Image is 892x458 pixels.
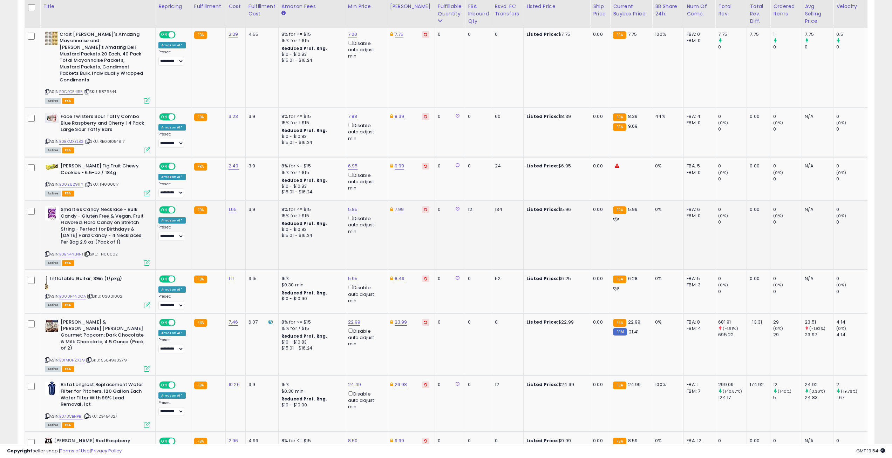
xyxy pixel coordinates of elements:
[628,275,638,282] span: 6.28
[175,207,186,213] span: OFF
[158,338,186,353] div: Preset:
[281,170,340,176] div: 15% for > $15
[495,163,518,169] div: 24
[773,163,802,169] div: 0
[836,176,865,182] div: 0
[60,447,90,454] a: Terms of Use
[281,220,327,226] b: Reduced Prof. Rng.
[805,163,828,169] div: N/A
[836,219,865,225] div: 0
[773,3,799,18] div: Ordered Items
[495,276,518,282] div: 52
[45,163,59,170] img: 41wOviQDt2L._SL40_.jpg
[773,31,802,38] div: 1
[468,319,486,325] div: 0
[773,176,802,182] div: 0
[281,140,340,146] div: $15.01 - $16.24
[628,206,638,213] span: 5.99
[158,294,186,310] div: Preset:
[718,213,728,219] small: (0%)
[687,206,710,213] div: FBA: 6
[395,206,404,213] a: 7.99
[395,31,404,38] a: 7.75
[348,31,358,38] a: 7.00
[655,3,681,18] div: BB Share 24h.
[628,381,641,388] span: 24.99
[613,206,626,214] small: FBA
[468,3,489,25] div: FBA inbound Qty
[62,147,74,153] span: FBA
[45,31,150,103] div: ASIN:
[348,214,382,235] div: Disable auto adjust min
[281,184,340,190] div: $10 - $10.83
[229,3,243,10] div: Cost
[718,3,744,18] div: Total Rev.
[395,275,405,282] a: 8.49
[526,206,585,213] div: $5.96
[281,189,340,195] div: $15.01 - $16.24
[229,206,237,213] a: 1.65
[495,31,518,38] div: 0
[773,44,802,50] div: 0
[158,174,186,180] div: Amazon AI *
[348,39,382,60] div: Disable auto adjust min
[655,276,678,282] div: 0%
[158,3,188,10] div: Repricing
[526,162,558,169] b: Listed Price:
[687,38,710,44] div: FBM: 0
[613,328,627,336] small: FBM
[348,121,382,142] div: Disable auto adjust min
[526,113,558,120] b: Listed Price:
[395,381,407,388] a: 26.98
[45,191,61,197] span: All listings currently available for purchase on Amazon
[281,127,327,133] b: Reduced Prof. Rng.
[836,31,865,38] div: 0.5
[281,31,340,38] div: 8% for <= $15
[281,325,340,332] div: 15% for > $15
[655,206,678,213] div: 0%
[281,206,340,213] div: 8% for <= $15
[718,126,747,132] div: 0
[158,50,186,66] div: Preset:
[687,325,710,332] div: FBM: 4
[390,3,432,10] div: [PERSON_NAME]
[158,42,186,48] div: Amazon AI *
[281,177,327,183] b: Reduced Prof. Rng.
[468,113,486,120] div: 0
[805,44,833,50] div: 0
[45,98,61,104] span: All listings currently available for purchase on Amazon
[613,276,626,283] small: FBA
[59,357,85,363] a: B01MUHZXZ9
[836,276,865,282] div: 0
[836,163,865,169] div: 0
[61,381,146,409] b: Brita Longlast Replacement Water Filter for Pitchers, 120 Gallon Each Water Filter With 99% Lead ...
[45,147,61,153] span: All listings currently available for purchase on Amazon
[45,113,150,152] div: ASIN:
[59,89,83,95] a: B0CBQ541B5
[62,260,74,266] span: FBA
[45,302,61,308] span: All listings currently available for purchase on Amazon
[718,282,728,288] small: (0%)
[718,176,747,182] div: 0
[395,319,407,326] a: 23.99
[45,206,59,220] img: 41z4wMDq9FL._SL40_.jpg
[495,206,518,213] div: 134
[248,206,273,213] div: 3.9
[45,366,61,372] span: All listings currently available for purchase on Amazon
[281,345,340,351] div: $15.01 - $16.24
[175,319,186,325] span: OFF
[805,113,828,120] div: N/A
[348,113,358,120] a: 7.88
[348,284,382,304] div: Disable auto adjust min
[45,381,59,396] img: 41OpLdi+iZL._SL40_.jpg
[194,381,207,389] small: FBA
[281,38,340,44] div: 15% for > $15
[593,163,605,169] div: 0.00
[526,113,585,120] div: $8.39
[281,319,340,325] div: 8% for <= $15
[229,31,238,38] a: 2.29
[750,3,767,25] div: Total Rev. Diff.
[718,170,728,175] small: (0%)
[59,293,86,299] a: B000R4N0QA
[61,206,146,247] b: Smarties Candy Necklace - Bulk Candy - Gluten Free & Vegan, Fruit Flavored, Hard Candy on Stretch...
